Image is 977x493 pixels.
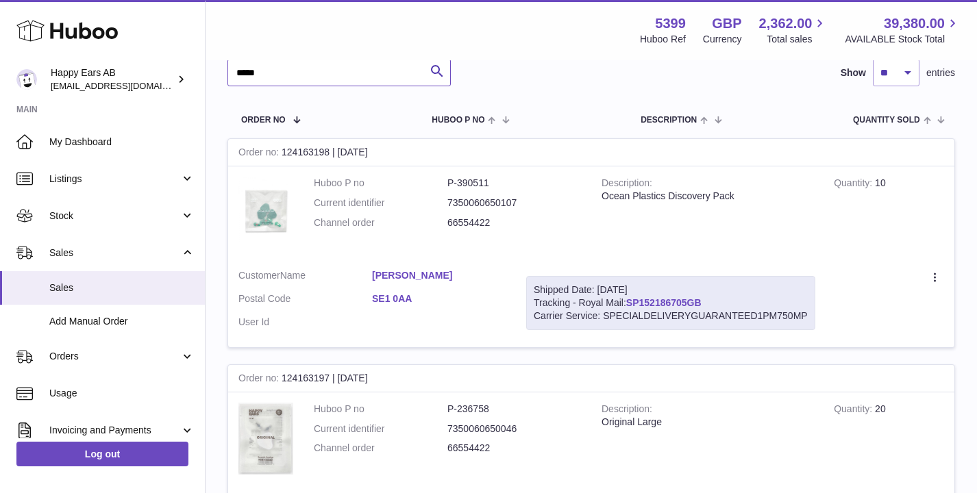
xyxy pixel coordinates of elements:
[238,177,293,245] img: 53991642634710.jpg
[49,246,180,260] span: Sales
[759,14,828,46] a: 2,362.00 Total sales
[853,116,920,125] span: Quantity Sold
[824,166,954,259] td: 10
[602,403,652,418] strong: Description
[432,116,484,125] span: Huboo P no
[841,66,866,79] label: Show
[228,365,954,392] div: 124163197 | [DATE]
[49,387,195,400] span: Usage
[640,33,686,46] div: Huboo Ref
[51,80,201,91] span: [EMAIL_ADDRESS][DOMAIN_NAME]
[767,33,828,46] span: Total sales
[602,190,813,203] div: Ocean Plastics Discovery Pack
[602,177,652,192] strong: Description
[314,197,447,210] dt: Current identifier
[314,403,447,416] dt: Huboo P no
[834,403,875,418] strong: Quantity
[759,14,813,33] span: 2,362.00
[241,116,286,125] span: Order No
[447,216,581,229] dd: 66554422
[534,309,808,323] div: Carrier Service: SPECIALDELIVERYGUARANTEED1PM750MP
[238,147,282,161] strong: Order no
[49,424,180,437] span: Invoicing and Payments
[447,422,581,435] dd: 7350060650046
[314,177,447,190] dt: Huboo P no
[238,316,372,329] dt: User Id
[314,422,447,435] dt: Current identifier
[926,66,955,79] span: entries
[602,416,813,429] div: Original Large
[16,442,188,466] a: Log out
[49,315,195,328] span: Add Manual Order
[824,392,954,488] td: 20
[447,403,581,416] dd: P-236758
[372,269,506,282] a: [PERSON_NAME]
[16,69,37,90] img: 3pl@happyearsearplugs.com
[845,14,961,46] a: 39,380.00 AVAILABLE Stock Total
[314,216,447,229] dt: Channel order
[314,442,447,455] dt: Channel order
[49,210,180,223] span: Stock
[884,14,945,33] span: 39,380.00
[49,281,195,294] span: Sales
[641,116,697,125] span: Description
[49,350,180,363] span: Orders
[845,33,961,46] span: AVAILABLE Stock Total
[238,292,372,309] dt: Postal Code
[49,173,180,186] span: Listings
[228,139,954,166] div: 124163198 | [DATE]
[834,177,875,192] strong: Quantity
[526,276,815,330] div: Tracking - Royal Mail:
[238,372,282,387] strong: Order no
[534,283,808,296] div: Shipped Date: [DATE]
[712,14,741,33] strong: GBP
[51,66,174,92] div: Happy Ears AB
[49,136,195,149] span: My Dashboard
[626,297,702,308] a: SP152186705GB
[655,14,686,33] strong: 5399
[238,270,280,281] span: Customer
[372,292,506,305] a: SE1 0AA
[238,403,293,475] img: 53991712582266.png
[447,197,581,210] dd: 7350060650107
[238,269,372,286] dt: Name
[703,33,742,46] div: Currency
[447,177,581,190] dd: P-390511
[447,442,581,455] dd: 66554422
